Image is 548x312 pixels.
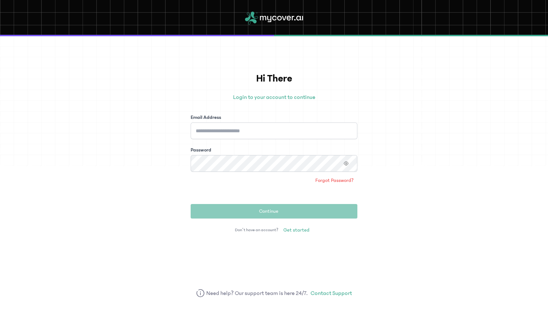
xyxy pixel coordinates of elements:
[191,93,357,101] p: Login to your account to continue
[206,289,308,298] span: Need help? Our support team is here 24/7.
[312,175,357,186] a: Forgot Password?
[191,114,221,121] label: Email Address
[191,71,357,86] h1: Hi There
[191,204,357,219] button: Continue
[280,224,313,236] a: Get started
[191,146,211,154] label: Password
[311,289,352,298] a: Contact Support
[235,227,278,233] span: Don’t have an account?
[315,177,354,184] span: Forgot Password?
[259,208,278,215] span: Continue
[283,226,310,234] span: Get started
